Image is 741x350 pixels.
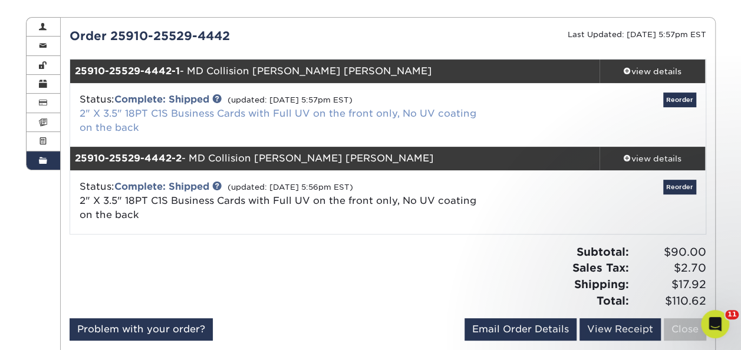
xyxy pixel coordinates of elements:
[600,153,706,164] div: view details
[600,60,706,83] a: view details
[579,318,661,341] a: View Receipt
[61,27,388,45] div: Order 25910-25529-4442
[71,180,493,222] div: Status:
[572,261,629,274] strong: Sales Tax:
[75,65,180,77] strong: 25910-25529-4442-1
[597,294,629,307] strong: Total:
[633,276,706,293] span: $17.92
[577,245,629,258] strong: Subtotal:
[114,94,209,105] a: Complete: Shipped
[114,181,209,192] a: Complete: Shipped
[228,95,353,104] small: (updated: [DATE] 5:57pm EST)
[80,195,476,220] a: 2" X 3.5" 18PT C1S Business Cards with Full UV on the front only, No UV coating on the back
[71,93,493,135] div: Status:
[633,260,706,276] span: $2.70
[725,310,739,319] span: 11
[80,108,476,133] a: 2" X 3.5" 18PT C1S Business Cards with Full UV on the front only, No UV coating on the back
[70,318,213,341] a: Problem with your order?
[600,147,706,170] a: view details
[465,318,577,341] a: Email Order Details
[70,60,600,83] div: - MD Collision [PERSON_NAME] [PERSON_NAME]
[75,153,182,164] strong: 25910-25529-4442-2
[663,93,696,107] a: Reorder
[574,278,629,290] strong: Shipping:
[664,318,706,341] a: Close
[228,183,353,191] small: (updated: [DATE] 5:56pm EST)
[633,244,706,260] span: $90.00
[70,147,600,170] div: - MD Collision [PERSON_NAME] [PERSON_NAME]
[701,310,729,338] iframe: Intercom live chat
[663,180,696,194] a: Reorder
[568,30,706,39] small: Last Updated: [DATE] 5:57pm EST
[633,293,706,309] span: $110.62
[600,65,706,77] div: view details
